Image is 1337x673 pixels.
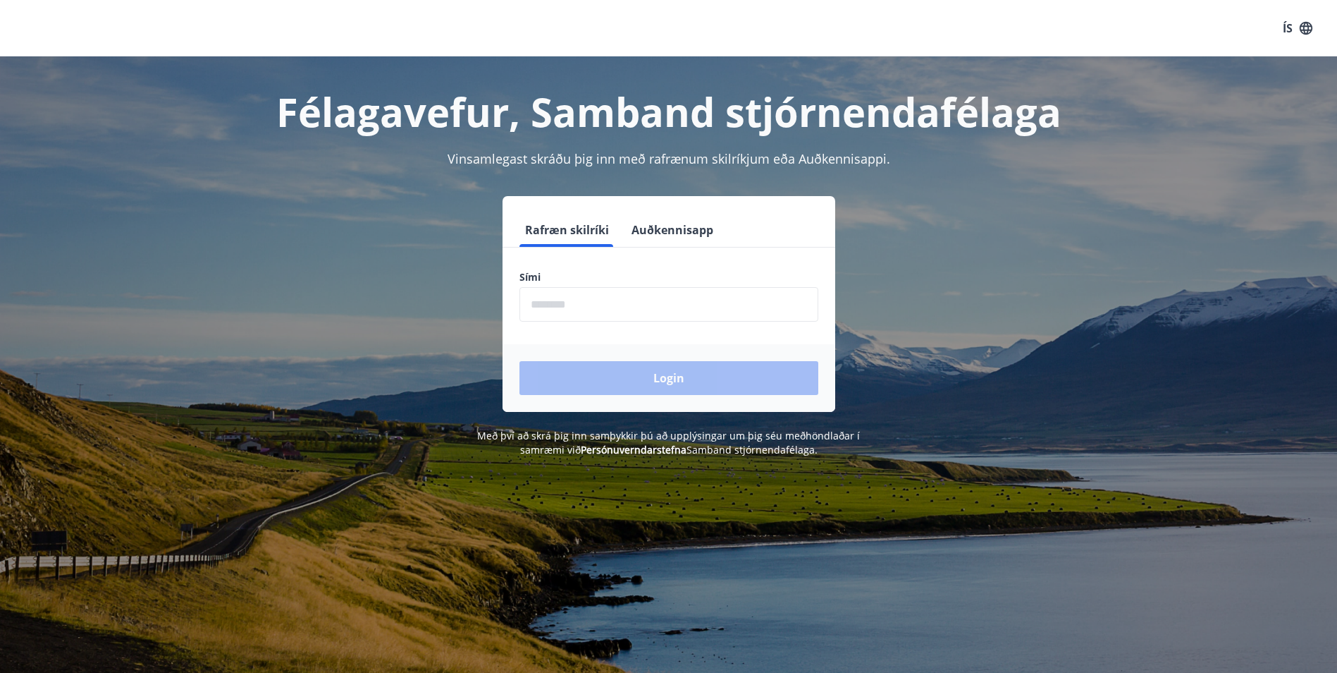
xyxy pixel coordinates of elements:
button: Auðkennisapp [626,213,719,247]
h1: Félagavefur, Samband stjórnendafélaga [178,85,1159,138]
label: Sími [519,270,818,284]
span: Með því að skrá þig inn samþykkir þú að upplýsingar um þig séu meðhöndlaðar í samræmi við Samband... [477,429,860,456]
button: Rafræn skilríki [519,213,615,247]
span: Vinsamlegast skráðu þig inn með rafrænum skilríkjum eða Auðkennisappi. [448,150,890,167]
button: ÍS [1275,16,1320,41]
a: Persónuverndarstefna [581,443,686,456]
